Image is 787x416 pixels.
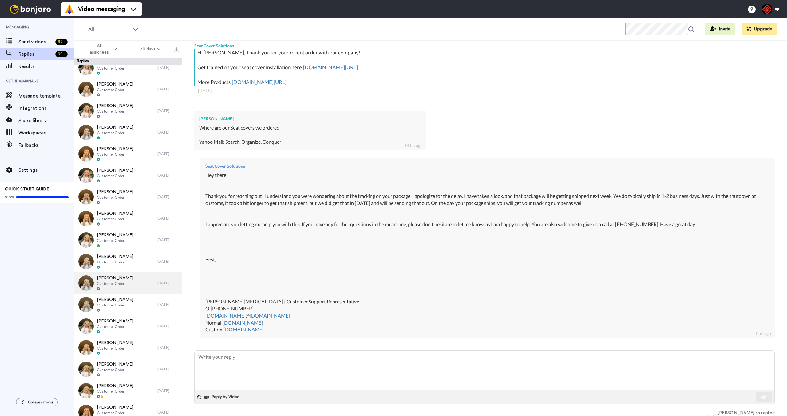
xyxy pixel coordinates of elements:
div: [DATE] [157,173,179,178]
img: c12d2d9b-e1c5-4f54-a6ad-967b988ed965-thumb.jpg [78,275,94,291]
a: [DOMAIN_NAME] [223,320,263,326]
img: 59c49fd3-8f80-4c54-ae0d-be2007a07f12-thumb.jpg [78,383,94,398]
button: Reply by Video [204,393,241,402]
span: Customer Order [97,410,133,415]
img: 85a1258f-7cf7-421a-9b14-fcf85d3bb750-thumb.jpg [78,211,94,226]
span: [PERSON_NAME] [97,318,133,324]
div: [DATE] [157,87,179,92]
span: Results [18,63,74,70]
span: 100% [5,195,14,200]
span: [PERSON_NAME] [97,254,133,260]
div: [DATE] [157,281,179,286]
div: Hi [PERSON_NAME], Thank you for your recent order with our company! Get trained on your seat cove... [197,49,773,86]
div: Where are our Seat covers we ordered Yahoo Mail: Search, Organize, Conquer [199,124,421,146]
div: [DATE] [157,388,179,393]
span: [PERSON_NAME] [97,189,133,195]
a: [PERSON_NAME]Customer Order[DATE] [74,315,182,337]
span: Customer Order [97,152,133,157]
span: [PERSON_NAME] [97,340,133,346]
div: [DATE] [157,216,179,221]
a: [PERSON_NAME]Customer Order[DATE] [74,358,182,380]
a: Invite [705,23,735,35]
span: [PERSON_NAME] [97,124,133,130]
a: [PERSON_NAME]Customer Order[DATE] [74,294,182,315]
span: Customer Order [97,217,133,222]
span: [PERSON_NAME] [97,232,133,238]
a: [PERSON_NAME]Customer Order[DATE] [74,208,182,229]
span: Customer Order [97,303,133,308]
span: Settings [18,166,74,174]
img: 8bcfc43e-1667-48b4-b98d-a95b4b90bcdb-thumb.jpg [78,168,94,183]
img: bj-logo-header-white.svg [7,5,53,14]
a: [PERSON_NAME]Customer Order[DATE] [74,143,182,165]
img: 1884a446-0d38-450d-a21e-cf3560314120-thumb.jpg [78,297,94,312]
img: a88ff0b3-e834-40dd-85ba-471e6ae919b1-thumb.jpg [78,82,94,97]
img: 51288f07-a6c3-4976-b925-2785cf559b46-thumb.jpg [78,340,94,355]
span: Customer Order [97,281,133,286]
a: [PERSON_NAME]Customer Order[DATE] [74,229,182,251]
a: [DOMAIN_NAME] [205,313,246,318]
span: QUICK START GUIDE [5,187,49,191]
a: [PERSON_NAME]Customer Order[DATE] [74,337,182,358]
span: [PERSON_NAME] [97,210,133,217]
div: [DATE] [157,151,179,156]
span: Message template [18,92,74,100]
a: [DOMAIN_NAME] [223,326,264,332]
span: Customer Order [97,367,133,372]
span: [PERSON_NAME] [97,361,133,367]
div: [DATE] [157,345,179,350]
span: Customer Order [97,260,133,265]
span: Replies [18,50,53,58]
span: [PERSON_NAME] [97,383,133,389]
div: [DATE] [157,410,179,415]
img: send-white.svg [761,395,767,400]
div: 99 + [55,39,68,45]
span: Customer Order [97,66,133,71]
div: [DATE] [157,259,179,264]
a: [DOMAIN_NAME][URL] [303,64,358,70]
div: Seat Cover Solutions [205,163,770,169]
span: Customer Order [97,109,133,114]
div: [PERSON_NAME] as replied [718,410,775,416]
span: [PERSON_NAME] [97,81,133,87]
span: Customer Order [97,238,133,243]
img: 57b2b76f-255b-4d0f-ab7a-9db47b412f13-thumb.jpg [78,362,94,377]
a: [PERSON_NAME]Customer Order[DATE] [74,100,182,122]
img: 45efdfc6-45a4-4195-af5c-8697e36e7328-thumb.jpg [78,103,94,118]
a: [PERSON_NAME]Customer Order[DATE] [74,78,182,100]
img: f862b00e-0613-4fcc-ba61-5de93612f084-thumb.jpg [78,254,94,269]
div: Replies [74,58,182,65]
img: export.svg [174,47,179,52]
a: [PERSON_NAME]Customer Order[DATE] [74,57,182,78]
div: Seat Cover Solutions [194,40,775,49]
a: [PERSON_NAME]Customer Order[DATE] [74,380,182,402]
div: [DATE] [157,238,179,242]
span: All assignees [87,43,112,55]
span: Customer Order [97,324,133,329]
div: Hey there, Thank you for reaching out! I understand you were wondering about the tracking on your... [205,172,770,333]
button: 30 days [129,44,172,55]
span: All [88,26,129,33]
span: Customer Order [97,174,133,178]
div: [DATE] [157,65,179,70]
button: Export all results that match these filters now. [172,45,181,54]
div: 14 hr. ago [404,142,423,149]
a: [DOMAIN_NAME] [250,313,290,318]
span: [PERSON_NAME] [97,103,133,109]
span: [PERSON_NAME] [97,146,133,152]
span: [PERSON_NAME] [97,297,133,303]
span: Fallbacks [18,142,74,149]
span: Customer Order [97,389,133,394]
img: vm-color.svg [65,4,74,14]
img: 4b3f1682-e4d0-4c40-92c6-783a84501da1-thumb.jpg [78,318,94,334]
div: 99 + [55,51,68,57]
a: [DOMAIN_NAME][URL] [232,79,287,85]
div: [DATE] [157,367,179,372]
span: Share library [18,117,74,124]
span: [PERSON_NAME] [97,404,133,410]
div: [DATE] [157,130,179,135]
span: Send videos [18,38,53,46]
div: [DATE] [157,194,179,199]
span: Customer Order [97,346,133,351]
a: [PERSON_NAME]Customer Order[DATE] [74,251,182,272]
